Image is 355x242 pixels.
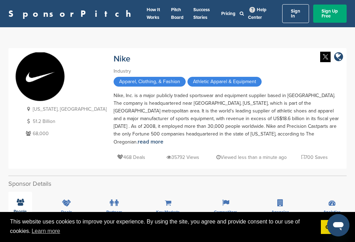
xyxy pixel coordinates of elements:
[31,226,61,236] a: learn more about cookies
[16,52,64,101] img: Sponsorpitch & Nike
[8,9,136,18] a: SponsorPitch
[156,210,180,214] span: Key Markets
[323,210,341,214] span: Analytics
[214,210,237,214] span: Competitors
[171,7,184,20] a: Pitch Board
[320,52,331,62] img: Twitter white
[24,105,107,113] p: [US_STATE], [GEOGRAPHIC_DATA]
[24,117,107,126] p: 51.2 Billion
[10,218,315,236] span: This website uses cookies to improve your experience. By using the site, you agree and provide co...
[147,7,160,20] a: How It Works
[114,54,130,64] a: Nike
[327,214,349,236] iframe: Button to launch messaging window
[221,11,236,16] a: Pricing
[216,153,287,162] p: Viewed less than a minute ago
[193,7,210,20] a: Success Stories
[248,6,267,22] a: Help Center
[106,210,122,214] span: Partners
[114,67,340,75] div: Industry
[114,77,186,87] span: Apparel, Clothing, & Fashion
[321,220,345,234] a: dismiss cookie message
[187,77,262,87] span: Athletic Apparel & Equipment
[8,179,347,189] h2: Sponsor Details
[301,153,328,162] p: 700 Saves
[334,52,343,63] a: company link
[282,4,309,23] a: Sign In
[61,210,72,214] span: Deals
[24,129,107,138] p: 68,000
[114,92,340,146] div: Nike, Inc. is a major publicly traded sportswear and equipment supplier based in [GEOGRAPHIC_DATA...
[14,209,27,213] span: People
[138,138,163,145] a: read more
[117,153,145,162] p: 468 Deals
[167,153,199,162] p: 35792 Views
[271,210,289,214] span: Agencies
[313,5,347,23] a: Sign Up Free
